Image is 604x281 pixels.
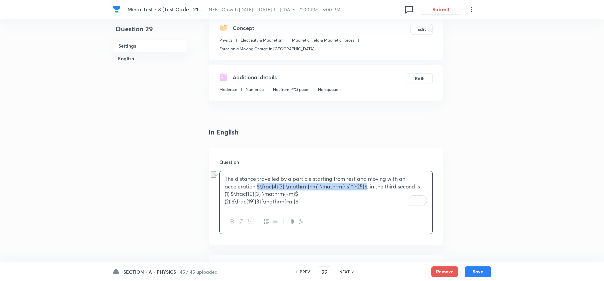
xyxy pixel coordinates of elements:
p: Numerical [246,87,265,93]
span: NEET Growth [DATE] - [DATE] T... | [DATE] · 2:00 PM - 5:00 PM [209,6,340,13]
h5: Concept [233,24,254,32]
button: Save [465,266,491,277]
p: Physics [219,37,232,43]
h6: NEXT [339,269,350,275]
h6: Question [219,158,433,165]
h6: 45 / 45 uploaded [180,268,218,275]
div: To enrich screen reader interactions, please activate Accessibility in Grammarly extension settings [220,171,432,209]
h6: PREV [300,269,310,275]
span: Minor Test - 3 (Test Code : 21... [127,6,202,13]
h4: Question 29 [113,24,187,39]
img: questionConcept.svg [219,24,227,32]
p: Force on a Moving Charge in [GEOGRAPHIC_DATA] [219,46,314,52]
p: Electricity & Magnetism [241,37,284,43]
img: Company Logo [113,5,121,13]
p: (2) $\frac{19}{3} \mathrm{~m}$ [225,198,427,205]
p: Magnetic Field & Magnetic Forces [292,37,354,43]
img: questionDetails.svg [219,73,227,81]
a: Company Logo [113,5,122,13]
p: (1) $\frac{10}{3} \mathrm{~m}$ [225,190,427,198]
button: Remove [431,266,458,277]
h4: In English [209,127,443,137]
p: Not from PYQ paper [273,87,310,93]
h5: Additional details [233,73,277,81]
p: The distance travelled by a particle starting from rest and moving with an acceleration $\frac{4}... [225,175,427,190]
h6: English [113,52,187,65]
p: Moderate [219,87,237,93]
p: No equation [318,87,341,93]
h6: Settings [113,39,187,52]
button: Edit [410,24,433,35]
button: Submit [420,4,462,15]
button: Edit [406,73,433,84]
h6: SECTION - A - PHYSICS · [123,268,179,275]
